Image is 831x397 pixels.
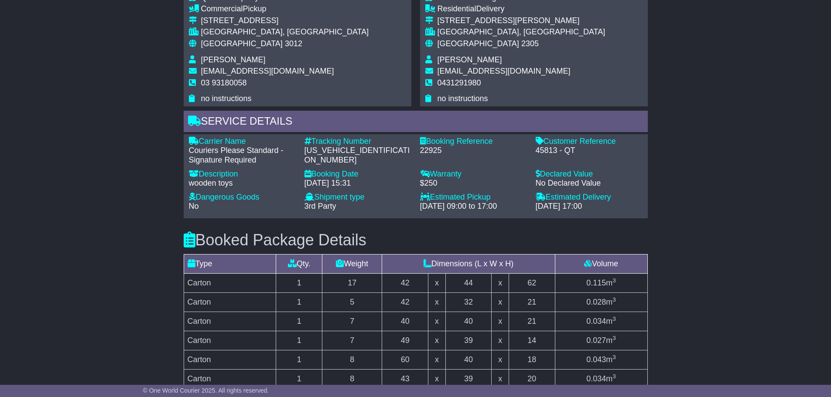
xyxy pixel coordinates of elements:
div: [US_VEHICLE_IDENTIFICATION_NUMBER] [304,146,411,165]
td: 40 [445,350,492,369]
div: Shipment type [304,193,411,202]
td: x [492,350,509,369]
td: 18 [509,350,555,369]
td: 1 [276,331,322,350]
td: Qty. [276,254,322,273]
td: 20 [509,369,555,388]
td: 49 [382,331,428,350]
td: 42 [382,292,428,312]
sup: 3 [612,335,616,341]
td: Carton [184,273,276,292]
span: 0.034 [586,317,606,326]
div: Warranty [420,170,527,179]
td: 5 [322,292,382,312]
sup: 3 [612,373,616,380]
div: Booking Date [304,170,411,179]
td: Dimensions (L x W x H) [382,254,555,273]
td: 40 [382,312,428,331]
td: x [492,369,509,388]
span: [PERSON_NAME] [438,55,502,64]
div: Couriers Please Standard - Signature Required [189,146,296,165]
div: [DATE] 15:31 [304,179,411,188]
sup: 3 [612,316,616,322]
div: [DATE] 17:00 [536,202,643,211]
div: Estimated Pickup [420,193,527,202]
div: Pickup [201,4,369,14]
span: [GEOGRAPHIC_DATA] [201,39,283,48]
td: 60 [382,350,428,369]
td: x [428,312,445,331]
td: x [428,292,445,312]
span: [EMAIL_ADDRESS][DOMAIN_NAME] [438,67,571,75]
span: 2305 [521,39,539,48]
div: Description [189,170,296,179]
td: x [492,273,509,292]
td: 1 [276,350,322,369]
span: [GEOGRAPHIC_DATA] [438,39,519,48]
sup: 3 [612,354,616,360]
span: No [189,202,199,210]
div: Tracking Number [304,137,411,146]
div: Estimated Delivery [536,193,643,202]
span: Residential [438,4,476,13]
span: 0431291980 [438,78,481,87]
div: $250 [420,179,527,188]
div: [GEOGRAPHIC_DATA], [GEOGRAPHIC_DATA] [201,27,369,37]
td: 39 [445,369,492,388]
div: [GEOGRAPHIC_DATA], [GEOGRAPHIC_DATA] [438,27,605,37]
td: m [555,369,647,388]
td: 21 [509,312,555,331]
td: 32 [445,292,492,312]
td: 1 [276,273,322,292]
td: x [428,369,445,388]
td: 42 [382,273,428,292]
td: Carton [184,369,276,388]
td: 1 [276,312,322,331]
span: [EMAIL_ADDRESS][DOMAIN_NAME] [201,67,334,75]
td: m [555,312,647,331]
div: No Declared Value [536,179,643,188]
span: 03 93180058 [201,78,247,87]
div: Service Details [184,111,648,134]
div: 45813 - QT [536,146,643,156]
td: 17 [322,273,382,292]
td: m [555,331,647,350]
td: 43 [382,369,428,388]
span: Commercial [201,4,243,13]
span: 0.034 [586,374,606,383]
td: Type [184,254,276,273]
td: x [492,292,509,312]
div: [DATE] 09:00 to 17:00 [420,202,527,211]
td: Carton [184,331,276,350]
td: m [555,350,647,369]
div: [STREET_ADDRESS][PERSON_NAME] [438,16,605,26]
div: Customer Reference [536,137,643,146]
td: 7 [322,331,382,350]
div: Carrier Name [189,137,296,146]
td: x [428,350,445,369]
td: 14 [509,331,555,350]
sup: 3 [612,296,616,303]
span: [PERSON_NAME] [201,55,266,64]
td: Volume [555,254,647,273]
span: 3012 [285,39,302,48]
span: 0.028 [586,298,606,306]
div: Delivery [438,4,605,14]
td: 21 [509,292,555,312]
sup: 3 [612,277,616,284]
div: Dangerous Goods [189,193,296,202]
td: Carton [184,312,276,331]
td: 7 [322,312,382,331]
span: 0.043 [586,355,606,364]
td: Carton [184,292,276,312]
td: x [428,273,445,292]
td: x [428,331,445,350]
td: x [492,312,509,331]
span: 0.027 [586,336,606,345]
div: [STREET_ADDRESS] [201,16,369,26]
td: 1 [276,292,322,312]
td: 8 [322,369,382,388]
span: no instructions [438,94,488,103]
td: m [555,273,647,292]
div: 22925 [420,146,527,156]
